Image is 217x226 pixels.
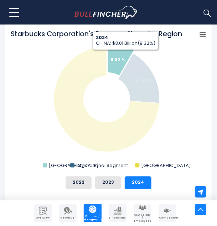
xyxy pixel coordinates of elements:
[109,216,126,219] span: Financials
[76,162,128,169] text: International Segment
[95,177,121,189] button: 2023
[11,29,206,171] svg: Starbucks Corporation's Revenue Share by Region
[60,216,76,219] span: Revenue
[35,216,51,219] span: Overview
[11,29,182,39] tspan: Starbucks Corporation's Revenue Share by Region
[74,6,138,19] img: Bullfincher logo
[49,162,99,169] text: [GEOGRAPHIC_DATA]
[68,126,86,133] text: 73.83 %
[110,56,126,63] text: 8.32 %
[59,204,77,222] a: Company Revenue
[159,204,176,222] a: Company Competitors
[141,162,191,169] text: [GEOGRAPHIC_DATA]
[159,216,176,219] span: Competitors
[125,177,151,189] button: 2024
[84,215,101,221] span: Product / Geography
[134,204,151,222] a: Company Employees
[109,204,126,222] a: Company Financials
[136,77,153,84] text: 17.86 %
[66,177,92,189] button: 2022
[34,204,52,222] a: Company Overview
[134,214,151,222] span: CEO Salary / Employees
[74,6,151,19] a: Go to homepage
[84,204,102,222] a: Company Product/Geography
